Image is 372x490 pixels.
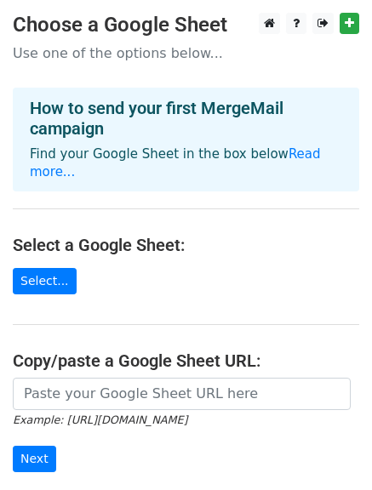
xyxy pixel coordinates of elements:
[13,235,359,255] h4: Select a Google Sheet:
[13,378,351,410] input: Paste your Google Sheet URL here
[13,44,359,62] p: Use one of the options below...
[13,268,77,294] a: Select...
[13,350,359,371] h4: Copy/paste a Google Sheet URL:
[13,413,187,426] small: Example: [URL][DOMAIN_NAME]
[13,13,359,37] h3: Choose a Google Sheet
[13,446,56,472] input: Next
[30,145,342,181] p: Find your Google Sheet in the box below
[30,146,321,179] a: Read more...
[30,98,342,139] h4: How to send your first MergeMail campaign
